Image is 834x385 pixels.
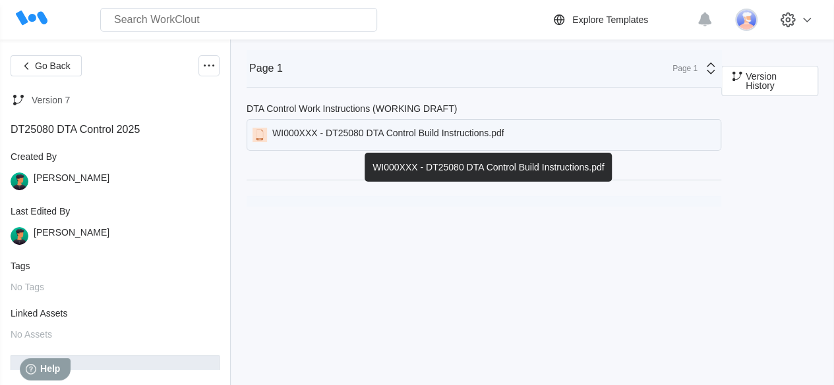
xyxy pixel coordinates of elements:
[249,63,283,74] div: Page 1
[11,124,220,136] div: DT25080 DTA Control 2025
[32,95,70,105] div: Version 7
[11,151,220,162] div: Created By
[34,172,109,190] div: [PERSON_NAME]
[365,153,612,182] div: WI000XXX - DT25080 DTA Control Build Instructions.pdf
[272,128,504,142] div: WI000XXX - DT25080 DTA Control Build Instructions.pdf
[11,55,82,76] button: Go Back
[551,12,690,28] a: Explore Templates
[572,14,648,25] div: Explore Templates
[746,72,807,90] span: Version History
[11,329,220,340] div: No Assets
[11,206,220,217] div: Last Edited By
[247,103,457,114] div: DTA Control Work Instructions (WORKING DRAFT)
[11,172,28,190] img: user.png
[735,9,758,31] img: user-3.png
[665,64,698,73] div: Page 1
[100,8,377,32] input: Search WorkClout
[11,282,220,292] div: No Tags
[11,227,28,245] img: user.png
[11,261,220,271] div: Tags
[721,66,818,96] button: Version History
[11,308,220,319] div: Linked Assets
[35,61,71,70] span: Go Back
[34,227,109,245] div: [PERSON_NAME]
